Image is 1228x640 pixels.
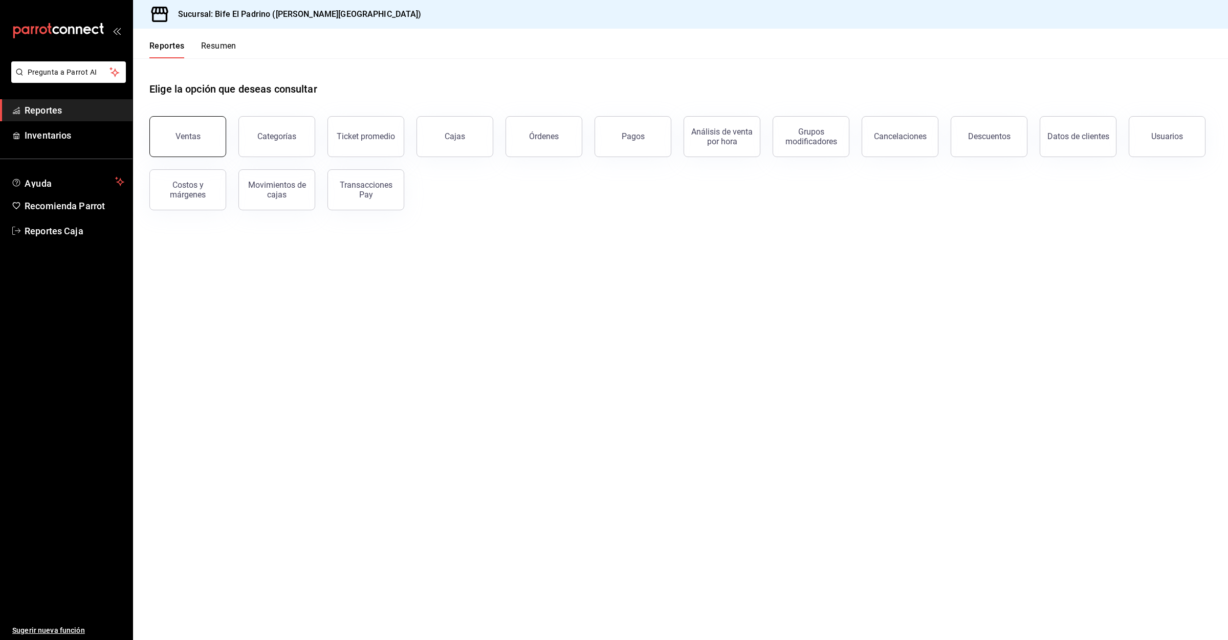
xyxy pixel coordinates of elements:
button: Costos y márgenes [149,169,226,210]
div: Descuentos [968,131,1011,141]
button: Categorías [238,116,315,157]
span: Reportes [25,103,124,117]
h1: Elige la opción que deseas consultar [149,81,317,97]
div: Categorías [257,131,296,141]
h3: Sucursal: Bife El Padrino ([PERSON_NAME][GEOGRAPHIC_DATA]) [170,8,422,20]
div: Usuarios [1151,131,1183,141]
button: Órdenes [506,116,582,157]
span: Recomienda Parrot [25,199,124,213]
span: Sugerir nueva función [12,625,124,636]
div: Cajas [445,130,466,143]
span: Reportes Caja [25,224,124,238]
div: Transacciones Pay [334,180,398,200]
button: Ventas [149,116,226,157]
div: Ticket promedio [337,131,395,141]
div: navigation tabs [149,41,236,58]
button: Cancelaciones [862,116,938,157]
div: Grupos modificadores [779,127,843,146]
div: Costos y márgenes [156,180,220,200]
a: Pregunta a Parrot AI [7,74,126,85]
button: Ticket promedio [327,116,404,157]
button: Reportes [149,41,185,58]
button: Transacciones Pay [327,169,404,210]
div: Análisis de venta por hora [690,127,754,146]
span: Pregunta a Parrot AI [28,67,110,78]
button: Descuentos [951,116,1027,157]
button: Movimientos de cajas [238,169,315,210]
button: Análisis de venta por hora [684,116,760,157]
button: Pagos [595,116,671,157]
button: Datos de clientes [1040,116,1116,157]
div: Cancelaciones [874,131,927,141]
a: Cajas [416,116,493,157]
div: Ventas [176,131,201,141]
button: Grupos modificadores [773,116,849,157]
div: Movimientos de cajas [245,180,309,200]
span: Inventarios [25,128,124,142]
div: Órdenes [529,131,559,141]
button: Usuarios [1129,116,1205,157]
button: open_drawer_menu [113,27,121,35]
div: Datos de clientes [1047,131,1109,141]
div: Pagos [622,131,645,141]
button: Pregunta a Parrot AI [11,61,126,83]
span: Ayuda [25,175,111,188]
button: Resumen [201,41,236,58]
